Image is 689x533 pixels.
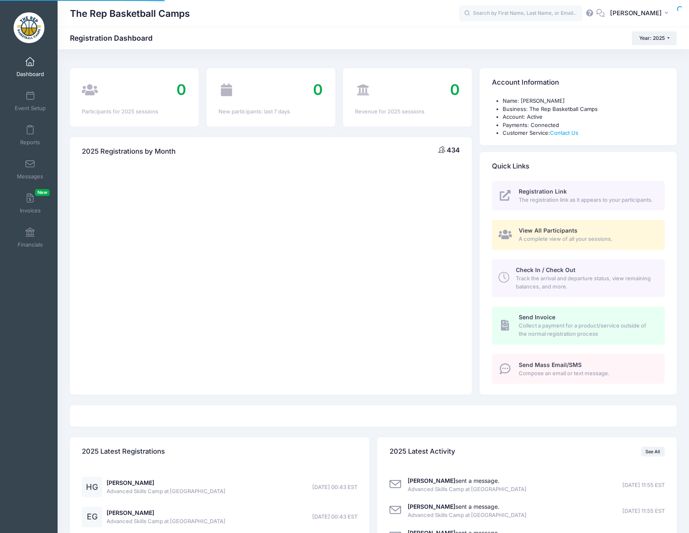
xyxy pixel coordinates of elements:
[610,9,662,18] span: [PERSON_NAME]
[408,477,499,484] a: [PERSON_NAME]sent a message.
[492,155,529,178] h4: Quick Links
[492,307,665,344] a: Send Invoice Collect a payment for a product/service outside of the normal registration process
[70,34,160,42] h1: Registration Dashboard
[35,189,50,196] span: New
[519,188,567,195] span: Registration Link
[82,514,102,521] a: EG
[312,483,357,491] span: [DATE] 00:43 EST
[176,81,186,99] span: 0
[641,447,665,457] a: See All
[503,97,665,105] li: Name: [PERSON_NAME]
[519,361,582,368] span: Send Mass Email/SMS
[516,266,575,273] span: Check In / Check Out
[447,146,460,154] span: 434
[82,440,165,464] h4: 2025 Latest Registrations
[503,105,665,113] li: Business: The Rep Basketball Camps
[82,484,102,491] a: HG
[492,181,665,211] a: Registration Link The registration link as it appears to your participants.
[11,87,50,115] a: Event Setup
[605,4,677,23] button: [PERSON_NAME]
[519,369,655,378] span: Compose an email or text message.
[622,507,665,515] span: [DATE] 11:55 EST
[519,322,655,338] span: Collect a payment for a product/service outside of the normal registration process
[390,440,455,464] h4: 2025 Latest Activity
[355,108,459,116] div: Revenue for 2025 sessions
[11,189,50,218] a: InvoicesNew
[408,511,527,519] span: Advanced Skills Camp at [GEOGRAPHIC_DATA]
[20,139,40,146] span: Reports
[218,108,323,116] div: New participants: last 7 days
[408,503,455,510] strong: [PERSON_NAME]
[82,108,186,116] div: Participants for 2025 sessions
[492,259,665,297] a: Check In / Check Out Track the arrival and departure status, view remaining balances, and more.
[14,12,44,43] img: The Rep Basketball Camps
[313,81,323,99] span: 0
[82,507,102,527] div: EG
[492,220,665,250] a: View All Participants A complete view of all your sessions.
[312,513,357,521] span: [DATE] 00:43 EST
[107,487,225,496] span: Advanced Skills Camp at [GEOGRAPHIC_DATA]
[17,173,43,180] span: Messages
[82,140,176,163] h4: 2025 Registrations by Month
[408,503,499,510] a: [PERSON_NAME]sent a message.
[519,196,655,204] span: The registration link as it appears to your participants.
[18,241,43,248] span: Financials
[503,129,665,137] li: Customer Service:
[519,235,655,243] span: A complete view of all your sessions.
[503,121,665,129] li: Payments: Connected
[82,477,102,497] div: HG
[639,35,665,41] span: Year: 2025
[11,121,50,150] a: Reports
[492,354,665,384] a: Send Mass Email/SMS Compose an email or text message.
[550,129,578,136] a: Contact Us
[492,71,559,95] h4: Account Information
[107,479,154,486] a: [PERSON_NAME]
[107,517,225,526] span: Advanced Skills Camp at [GEOGRAPHIC_DATA]
[15,105,46,112] span: Event Setup
[516,275,655,291] span: Track the arrival and departure status, view remaining balances, and more.
[20,207,41,214] span: Invoices
[107,509,154,516] a: [PERSON_NAME]
[11,223,50,252] a: Financials
[503,113,665,121] li: Account: Active
[70,4,190,23] h1: The Rep Basketball Camps
[408,485,527,494] span: Advanced Skills Camp at [GEOGRAPHIC_DATA]
[450,81,460,99] span: 0
[16,71,44,78] span: Dashboard
[622,481,665,489] span: [DATE] 11:55 EST
[519,227,578,234] span: View All Participants
[11,155,50,184] a: Messages
[459,5,582,22] input: Search by First Name, Last Name, or Email...
[11,53,50,81] a: Dashboard
[632,31,677,45] button: Year: 2025
[408,477,455,484] strong: [PERSON_NAME]
[519,314,555,321] span: Send Invoice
